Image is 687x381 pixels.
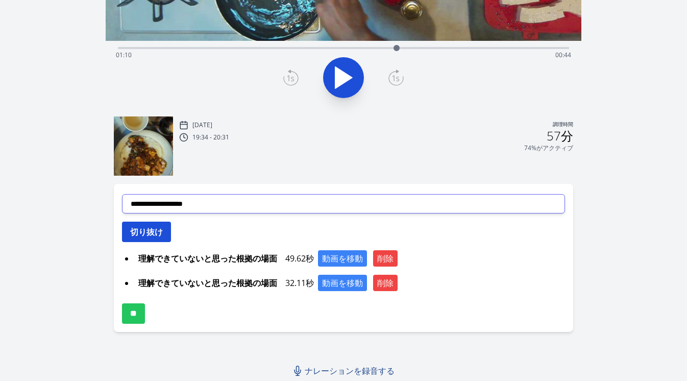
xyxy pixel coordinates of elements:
font: 削除 [377,277,394,289]
font: 57分 [547,127,573,144]
font: 調理時間 [553,121,573,128]
button: 削除 [373,250,398,267]
font: 動画を移動 [322,253,363,264]
font: 74%がアクティブ [524,144,573,152]
font: 理解できていないと思った根拠の場面 [138,277,277,289]
font: 01:10 [116,51,132,59]
button: 削除 [373,275,398,291]
font: 49.62秒 [285,253,314,264]
font: 削除 [377,253,394,264]
button: 動画を移動 [318,250,367,267]
font: 00:44 [555,51,571,59]
button: 動画を移動 [318,275,367,291]
font: 切り抜け [130,226,163,237]
font: 32.11秒 [285,277,314,289]
font: [DATE] [192,121,212,129]
font: 動画を移動 [322,277,363,289]
a: ナレーションを録音する [288,361,401,381]
button: 切り抜け [122,222,171,242]
font: 理解できていないと思った根拠の場面 [138,253,277,264]
img: 250815103518_thumb.jpeg [114,116,174,176]
font: 19:34 - 20:31 [192,133,229,141]
font: ナレーションを録音する [305,365,395,376]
